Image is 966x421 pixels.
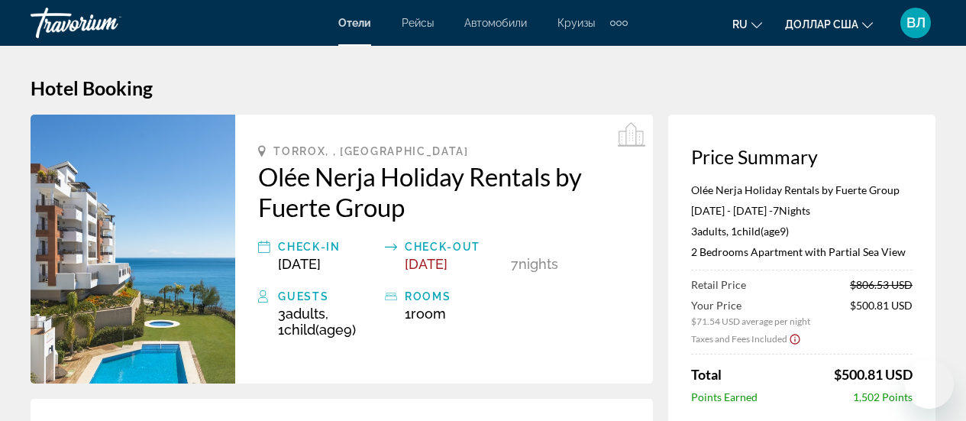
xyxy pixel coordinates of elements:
span: Nights [779,204,810,217]
div: Check-in [278,238,377,256]
span: [DATE] [405,256,447,272]
h1: Hotel Booking [31,76,935,99]
font: доллар США [785,18,858,31]
div: Guests [278,287,377,306]
span: 3 [278,306,325,322]
span: $500.81 USD [850,299,913,327]
span: Taxes and Fees Included [691,333,787,345]
span: 3 [691,225,726,238]
span: Adults [697,225,726,238]
a: Olée Nerja Holiday Rentals by Fuerte Group [258,161,630,222]
button: Меню пользователя [896,7,935,39]
div: Check-out [405,238,504,256]
p: Olée Nerja Holiday Rentals by Fuerte Group [691,183,913,196]
p: [DATE] - [DATE] - [691,204,913,217]
span: $500.81 USD [834,366,913,383]
a: Травориум [31,3,183,43]
a: Рейсы [402,17,434,29]
span: Age [764,225,780,238]
span: Nights [519,256,558,272]
span: Your Price [691,299,810,312]
span: , 1 [726,225,789,238]
font: ВЛ [906,15,926,31]
span: Child [284,322,315,338]
span: ( 9) [284,322,356,338]
span: 1 [405,306,446,322]
span: Total [691,366,722,383]
iframe: Кнопка запуска окна обмена сообщениями [905,360,954,409]
span: Age [319,322,344,338]
a: Круизы [557,17,595,29]
a: Отели [338,17,371,29]
span: , 1 [278,306,356,338]
p: 2 Bedrooms Apartment with Partial Sea View [691,245,913,258]
span: [DATE] [278,256,321,272]
div: rooms [405,287,504,306]
button: Show Taxes and Fees breakdown [691,331,801,346]
button: Изменить язык [732,13,762,35]
span: Adults [286,306,325,322]
span: Child [737,225,761,238]
span: $71.54 USD average per night [691,316,810,327]
span: 1,502 Points [853,390,913,403]
button: Дополнительные элементы навигации [610,11,628,35]
span: $806.53 USD [850,278,913,291]
button: Show Taxes and Fees disclaimer [789,332,801,345]
a: Автомобили [464,17,527,29]
span: ( 9) [737,225,789,238]
button: Изменить валюту [785,13,873,35]
span: Points Earned [691,390,758,403]
span: Room [411,306,446,322]
span: 7 [511,256,519,272]
span: 7 [773,204,779,217]
span: Torrox, , [GEOGRAPHIC_DATA] [273,145,468,157]
font: ru [732,18,748,31]
span: Retail Price [691,278,746,291]
h3: Price Summary [691,145,913,168]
